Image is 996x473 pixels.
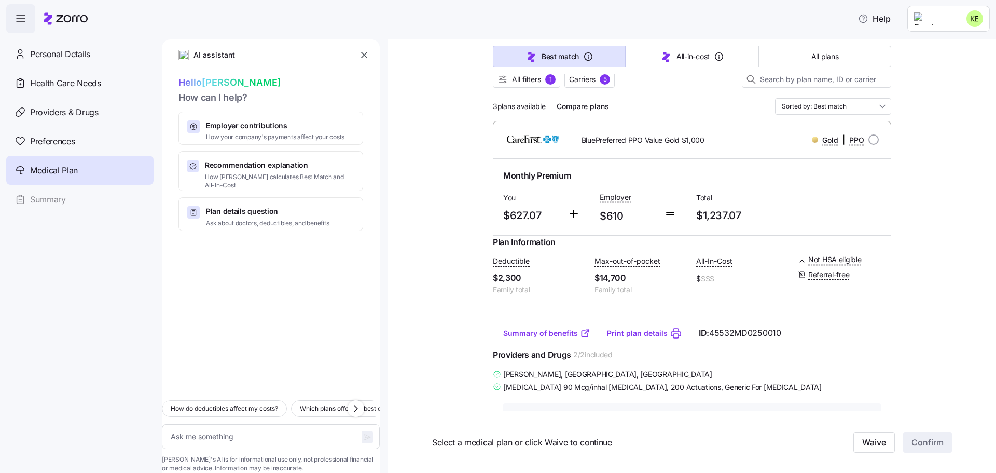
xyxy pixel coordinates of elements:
[600,208,656,225] span: $610
[573,349,613,360] span: 2 / 2 included
[6,156,154,185] a: Medical Plan
[503,169,571,182] span: Monthly Premium
[162,400,287,417] button: How do deductibles affect my costs?
[594,272,688,285] span: $14,700
[30,48,90,61] span: Personal Details
[542,51,579,62] span: Best match
[493,101,546,112] span: 3 plans available
[171,403,278,414] span: How do deductibles affect my costs?
[853,432,895,453] button: Waive
[432,436,776,449] span: Select a medical plan or click Waive to continue
[178,90,363,105] span: How can I help?
[701,274,714,284] span: $$$
[709,327,781,340] span: 45532MD0250010
[600,74,610,85] div: 5
[206,120,344,131] span: Employer contributions
[30,77,101,90] span: Health Care Needs
[6,39,154,69] a: Personal Details
[493,236,556,249] span: Plan Information
[493,256,530,266] span: Deductible
[501,127,565,152] img: CareFirst BlueCross BlueShield
[582,135,704,145] span: BluePreferred PPO Value Gold $1,000
[808,254,862,265] span: Not HSA eligible
[206,206,329,217] span: Plan details question
[564,71,615,88] button: Carriers5
[569,74,596,85] span: Carriers
[775,98,891,115] input: Order by dropdown
[696,272,790,286] span: $
[206,219,329,228] span: Ask about doctors, deductibles, and benefits
[503,382,822,393] span: [MEDICAL_DATA] 90 Mcg/inhal [MEDICAL_DATA], 200 Actuations, Generic For [MEDICAL_DATA]
[742,71,891,88] input: Search by plan name, ID or carrier
[822,135,838,145] span: Gold
[600,192,631,202] span: Employer
[206,133,344,142] span: How your company's payments affect your costs
[503,369,712,380] span: [PERSON_NAME] , [GEOGRAPHIC_DATA], [GEOGRAPHIC_DATA]
[914,12,951,25] img: Employer logo
[676,51,710,62] span: All-in-cost
[696,256,732,266] span: All-In-Cost
[594,285,688,295] span: Family total
[178,75,363,90] span: Hello [PERSON_NAME]
[503,193,559,203] span: You
[193,49,236,61] span: AI assistant
[607,328,668,339] a: Print plan details
[300,403,474,414] span: Which plans offer the best coverage for chronic conditions?
[178,50,189,60] img: ai-icon.png
[30,135,75,148] span: Preferences
[503,207,559,224] span: $627.07
[545,74,556,85] div: 1
[903,432,952,453] button: Confirm
[6,127,154,156] a: Preferences
[205,160,354,170] span: Recommendation explanation
[503,328,590,339] a: Summary of benefits
[966,10,983,27] img: 9c3023d2490eb309fd28c4e27891d9b9
[162,455,380,473] span: [PERSON_NAME]'s AI is for informational use only, not professional financial or medical advice. I...
[552,98,613,115] button: Compare plans
[6,98,154,127] a: Providers & Drugs
[6,69,154,98] a: Health Care Needs
[30,164,78,177] span: Medical Plan
[699,327,781,340] span: ID:
[594,256,660,266] span: Max-out-of-pocket
[808,269,849,280] span: Referral-free
[812,133,864,146] div: |
[512,74,541,85] span: All filters
[557,101,609,112] span: Compare plans
[696,193,784,203] span: Total
[811,51,838,62] span: All plans
[493,348,571,361] span: Providers and Drugs
[30,106,99,119] span: Providers & Drugs
[850,8,899,29] button: Help
[849,135,864,145] span: PPO
[862,436,886,449] span: Waive
[493,71,560,88] button: All filters1
[858,12,891,25] span: Help
[493,285,586,295] span: Family total
[205,173,354,191] span: How [PERSON_NAME] calculates Best Match and All-In-Cost
[291,400,483,417] button: Which plans offer the best coverage for chronic conditions?
[493,272,586,285] span: $2,300
[911,436,944,449] span: Confirm
[696,207,784,224] span: $1,237.07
